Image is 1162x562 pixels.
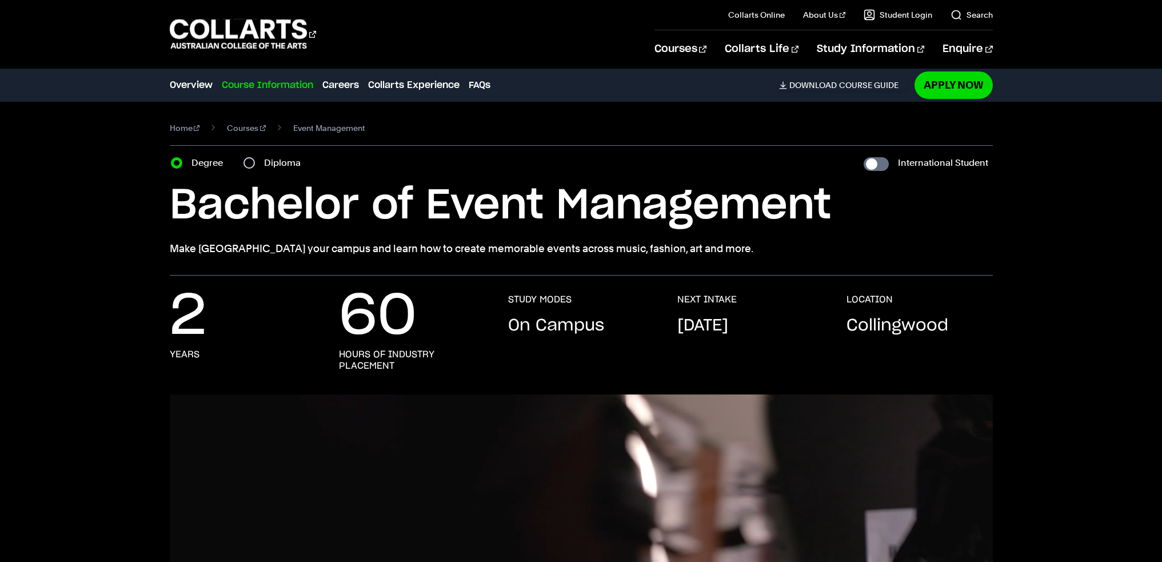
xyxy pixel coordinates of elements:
[846,294,893,305] h3: LOCATION
[170,18,316,50] div: Go to homepage
[170,180,993,232] h1: Bachelor of Event Management
[339,349,485,372] h3: hours of industry placement
[170,241,993,257] p: Make [GEOGRAPHIC_DATA] your campus and learn how to create memorable events across music, fashion...
[898,155,988,171] label: International Student
[264,155,308,171] label: Diploma
[170,349,199,360] h3: years
[915,71,993,98] a: Apply Now
[864,9,932,21] a: Student Login
[191,155,230,171] label: Degree
[779,80,908,90] a: DownloadCourse Guide
[789,80,837,90] span: Download
[725,30,798,68] a: Collarts Life
[508,294,572,305] h3: STUDY MODES
[322,78,359,92] a: Careers
[817,30,924,68] a: Study Information
[943,30,992,68] a: Enquire
[339,294,417,340] p: 60
[293,120,365,136] span: Event Management
[846,314,948,337] p: Collingwood
[677,314,728,337] p: [DATE]
[803,9,845,21] a: About Us
[222,78,313,92] a: Course Information
[227,120,266,136] a: Courses
[677,294,737,305] h3: NEXT INTAKE
[170,120,200,136] a: Home
[654,30,706,68] a: Courses
[170,78,213,92] a: Overview
[368,78,460,92] a: Collarts Experience
[728,9,785,21] a: Collarts Online
[170,294,206,340] p: 2
[951,9,993,21] a: Search
[469,78,490,92] a: FAQs
[508,314,604,337] p: On Campus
